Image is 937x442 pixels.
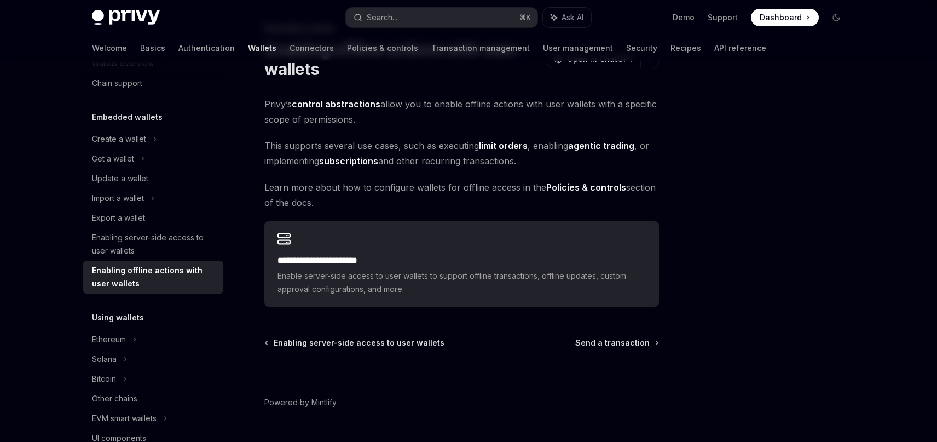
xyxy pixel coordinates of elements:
[575,337,650,348] span: Send a transaction
[92,152,134,165] div: Get a wallet
[92,264,217,290] div: Enabling offline actions with user wallets
[264,138,659,169] span: This supports several use cases, such as executing , enabling , or implementing and other recurri...
[92,10,160,25] img: dark logo
[83,208,223,228] a: Export a wallet
[277,269,646,296] span: Enable server-side access to user wallets to support offline transactions, offline updates, custo...
[140,35,165,61] a: Basics
[92,192,144,205] div: Import a wallet
[546,182,626,193] strong: Policies & controls
[670,35,701,61] a: Recipes
[248,35,276,61] a: Wallets
[714,35,766,61] a: API reference
[178,35,235,61] a: Authentication
[264,221,659,307] a: **** **** **** **** ****Enable server-side access to user wallets to support offline transactions...
[83,228,223,261] a: Enabling server-side access to user wallets
[751,9,819,26] a: Dashboard
[92,353,117,366] div: Solana
[568,140,634,151] strong: agentic trading
[367,11,397,24] div: Search...
[290,35,334,61] a: Connectors
[708,12,738,23] a: Support
[92,372,116,386] div: Bitcoin
[543,8,591,27] button: Ask AI
[264,180,659,210] span: Learn more about how to configure wallets for offline access in the section of the docs.
[562,12,583,23] span: Ask AI
[92,231,217,257] div: Enabling server-side access to user wallets
[92,172,148,185] div: Update a wallet
[83,261,223,294] a: Enabling offline actions with user wallets
[543,35,613,61] a: User management
[92,133,146,146] div: Create a wallet
[92,35,127,61] a: Welcome
[274,337,444,348] span: Enabling server-side access to user wallets
[264,397,337,408] a: Powered by Mintlify
[828,9,845,26] button: Toggle dark mode
[92,77,142,90] div: Chain support
[264,96,659,127] span: Privy’s allow you to enable offline actions with user wallets with a specific scope of permissions.
[83,389,223,409] a: Other chains
[92,333,126,346] div: Ethereum
[265,337,444,348] a: Enabling server-side access to user wallets
[83,169,223,188] a: Update a wallet
[92,392,137,405] div: Other chains
[479,140,528,151] strong: limit orders
[92,311,144,324] h5: Using wallets
[575,337,658,348] a: Send a transaction
[347,35,418,61] a: Policies & controls
[626,35,657,61] a: Security
[92,211,145,225] div: Export a wallet
[673,12,695,23] a: Demo
[92,412,157,425] div: EVM smart wallets
[760,12,802,23] span: Dashboard
[319,156,378,167] strong: subscriptions
[346,8,537,27] button: Search...⌘K
[83,73,223,93] a: Chain support
[431,35,530,61] a: Transaction management
[92,111,163,124] h5: Embedded wallets
[292,99,380,110] a: control abstractions
[519,13,531,22] span: ⌘ K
